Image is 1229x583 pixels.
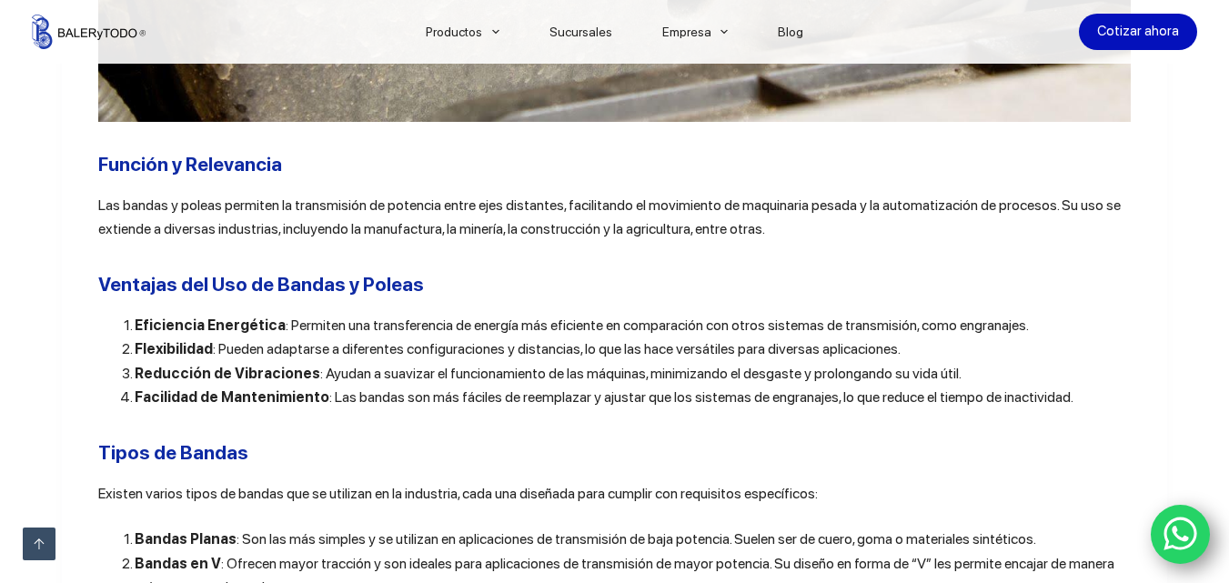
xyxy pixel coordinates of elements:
span: Existen varios tipos de bandas que se utilizan en la industria, cada una diseñada para cumplir co... [98,485,818,502]
b: Facilidad de Mantenimiento [135,388,329,406]
b: Flexibilidad [135,340,213,357]
span: : Pueden adaptarse a diferentes configuraciones y distancias, lo que las hace versátiles para div... [213,340,901,357]
span: : Permiten una transferencia de energía más eficiente en comparación con otros sistemas de transm... [286,317,1029,334]
b: Reducción de Vibraciones [135,365,320,382]
span: : Las bandas son más fáciles de reemplazar y ajustar que los sistemas de engranajes, lo que reduc... [329,388,1073,406]
a: Cotizar ahora [1079,14,1197,50]
span: Las bandas y poleas permiten la transmisión de potencia entre ejes distantes, facilitando el movi... [98,196,1121,237]
b: Bandas Planas [135,530,237,548]
a: WhatsApp [1151,505,1211,565]
span: : Ayudan a suavizar el funcionamiento de las máquinas, minimizando el desgaste y prolongando su v... [320,365,962,382]
b: Bandas en V [135,555,221,572]
b: Ventajas del Uso de Bandas y Poleas [98,273,424,296]
b: Tipos de Bandas [98,441,248,464]
img: Balerytodo [32,15,146,49]
span: : Son las más simples y se utilizan en aplicaciones de transmisión de baja potencia. Suelen ser d... [237,530,1036,548]
b: Eficiencia Energética [135,317,286,334]
a: Ir arriba [23,528,55,560]
b: Función y Relevancia [98,153,282,176]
